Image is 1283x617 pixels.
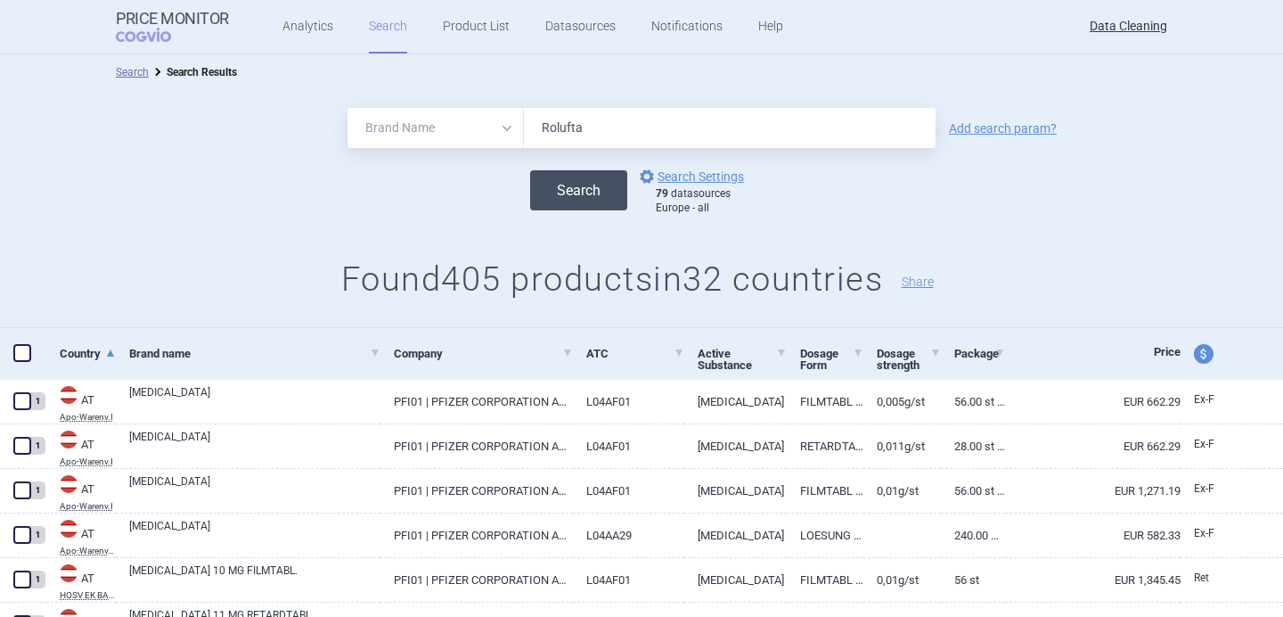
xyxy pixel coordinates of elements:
div: 1 [29,437,45,455]
a: 0,011G/ST [863,424,940,468]
a: [MEDICAL_DATA] [129,384,380,416]
a: Package [954,332,1005,375]
img: Austria [60,475,78,493]
a: ATATApo-Warenv.I [46,473,116,511]
a: FILMTABL 10MG [787,469,863,513]
a: [MEDICAL_DATA] [129,518,380,550]
a: L04AF01 [573,424,683,468]
a: L04AA29 [573,514,683,557]
a: Country [60,332,116,375]
a: 56 St [941,558,1005,602]
a: ATC [586,332,683,375]
a: Price MonitorCOGVIO [116,10,229,44]
div: 1 [29,526,45,544]
a: ATATApo-Warenv.I [46,384,116,422]
span: COGVIO [116,28,196,42]
a: FILMTABL 10MG [787,558,863,602]
a: Add search param? [949,122,1057,135]
a: EUR 662.29 [1005,380,1181,424]
div: 1 [29,571,45,588]
img: Austria [60,431,78,448]
a: [MEDICAL_DATA] 10 MG FILMTABL. [129,563,380,595]
a: ATATApo-Warenv.I [46,429,116,466]
abbr: Apo-Warenv.I — Apothekerverlag Warenverzeichnis. Online database developed by the Österreichische... [60,457,116,466]
li: Search [116,63,149,81]
a: Search [116,66,149,78]
abbr: Apo-Warenv.I — Apothekerverlag Warenverzeichnis. Online database developed by the Österreichische... [60,413,116,422]
strong: 79 [656,187,668,200]
a: Ex-F [1181,476,1246,503]
abbr: HOSV EK BASIC — Erstattungskodex published by Hauptverband der österreichischen Sozialversicherun... [60,591,116,600]
a: Ex-F [1181,432,1246,458]
a: [MEDICAL_DATA] [684,380,787,424]
a: L04AF01 [573,380,683,424]
div: datasources Europe - all [656,187,753,215]
a: L04AF01 [573,469,683,513]
span: Price [1154,345,1181,358]
a: Ret [1181,565,1246,592]
strong: Price Monitor [116,10,229,28]
a: [MEDICAL_DATA] [684,514,787,557]
a: PFI01 | PFIZER CORPORATION AUSTRI [380,469,573,513]
a: RETARDTABL 11MG [787,424,863,468]
a: L04AF01 [573,558,683,602]
abbr: Apo-Warenv.I — Apothekerverlag Warenverzeichnis. Online database developed by the Österreichische... [60,502,116,511]
a: EUR 1,271.19 [1005,469,1181,513]
strong: Search Results [167,66,237,78]
a: [MEDICAL_DATA] [684,558,787,602]
img: Austria [60,564,78,582]
a: [MEDICAL_DATA] [684,469,787,513]
span: Ex-factory price [1194,393,1214,406]
a: 0,005G/ST [863,380,940,424]
a: ATATApo-Warenv.III [46,518,116,555]
div: 1 [29,392,45,410]
a: 56.00 ST | Stück [941,380,1005,424]
a: 240.00 ML | Milliliter [941,514,1005,557]
abbr: Apo-Warenv.III — Apothekerverlag Warenverzeichnis. Online database developed by the Österreichisc... [60,547,116,555]
a: ATATHOSV EK BASIC [46,563,116,600]
a: Brand name [129,332,380,375]
a: Ex-F [1181,521,1246,547]
a: PFI01 | PFIZER CORPORATION AUSTRI [380,380,573,424]
a: 56.00 ST | Stück [941,469,1005,513]
a: Dosage strength [877,332,940,387]
button: Search [530,170,627,210]
a: EUR 1,345.45 [1005,558,1181,602]
span: Ex-factory price [1194,482,1214,495]
a: Ex-F [1181,387,1246,414]
span: Ex-factory price [1194,527,1214,539]
a: PFI01 | PFIZER CORPORATION AUSTRI [380,514,573,557]
a: [MEDICAL_DATA] [129,473,380,506]
a: [MEDICAL_DATA] [684,424,787,468]
a: EUR 582.33 [1005,514,1181,557]
span: Retail price without VAT [1194,572,1209,584]
a: 0,01G/ST [863,558,940,602]
a: PFI01 | PFIZER CORPORATION AUSTRI [380,558,573,602]
a: Search Settings [636,166,744,187]
a: Dosage Form [800,332,863,387]
a: Active Substance [698,332,787,387]
a: [MEDICAL_DATA] [129,429,380,461]
img: Austria [60,386,78,404]
button: Share [902,276,934,288]
img: Austria [60,520,78,538]
a: PFI01 | PFIZER CORPORATION AUSTRI [380,424,573,468]
a: FILMTABL 5MG [787,380,863,424]
a: Company [394,332,573,375]
span: Ex-factory price [1194,438,1214,450]
a: EUR 662.29 [1005,424,1181,468]
a: 28.00 ST | Stück [941,424,1005,468]
a: LOESUNG Z EINNEHMEN 1MG/ML [787,514,863,557]
li: Search Results [149,63,237,81]
a: 0,01G/ST [863,469,940,513]
div: 1 [29,481,45,499]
